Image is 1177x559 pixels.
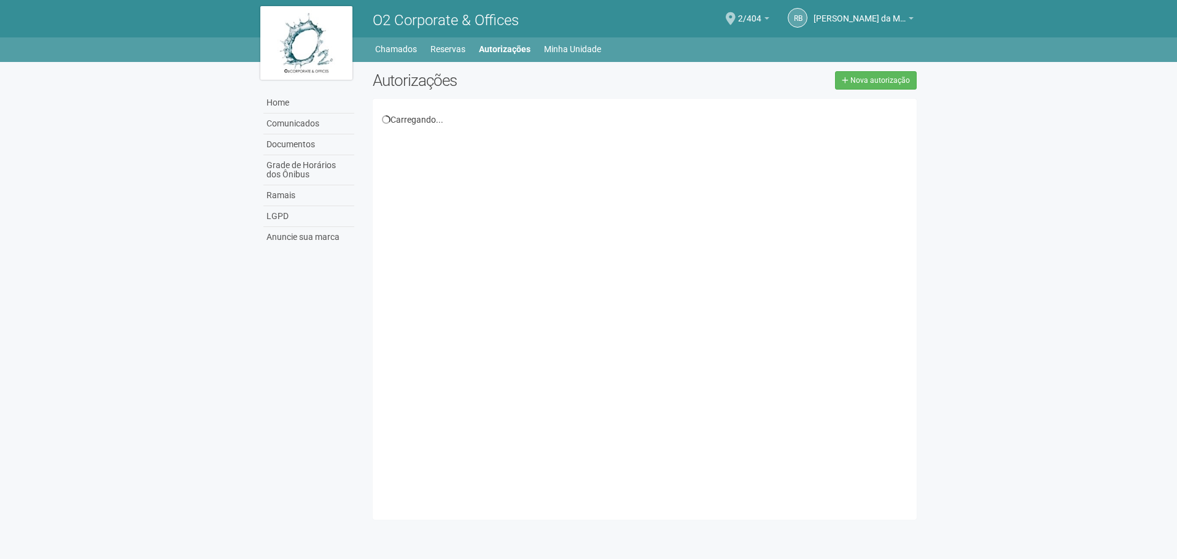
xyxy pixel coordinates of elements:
a: RB [788,8,807,28]
a: [PERSON_NAME] da Motta Junior [814,15,914,25]
h2: Autorizações [373,71,635,90]
a: Documentos [263,134,354,155]
a: LGPD [263,206,354,227]
a: Autorizações [479,40,530,58]
a: Ramais [263,185,354,206]
a: Anuncie sua marca [263,227,354,247]
a: Grade de Horários dos Ônibus [263,155,354,185]
a: Nova autorização [835,71,917,90]
span: 2/404 [738,2,761,23]
a: Chamados [375,40,417,58]
img: logo.jpg [260,6,352,80]
a: Minha Unidade [544,40,601,58]
div: Carregando... [382,114,908,125]
span: Raul Barrozo da Motta Junior [814,2,906,23]
span: Nova autorização [850,76,910,85]
a: Home [263,93,354,114]
a: 2/404 [738,15,769,25]
span: O2 Corporate & Offices [373,12,519,29]
a: Comunicados [263,114,354,134]
a: Reservas [430,40,465,58]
